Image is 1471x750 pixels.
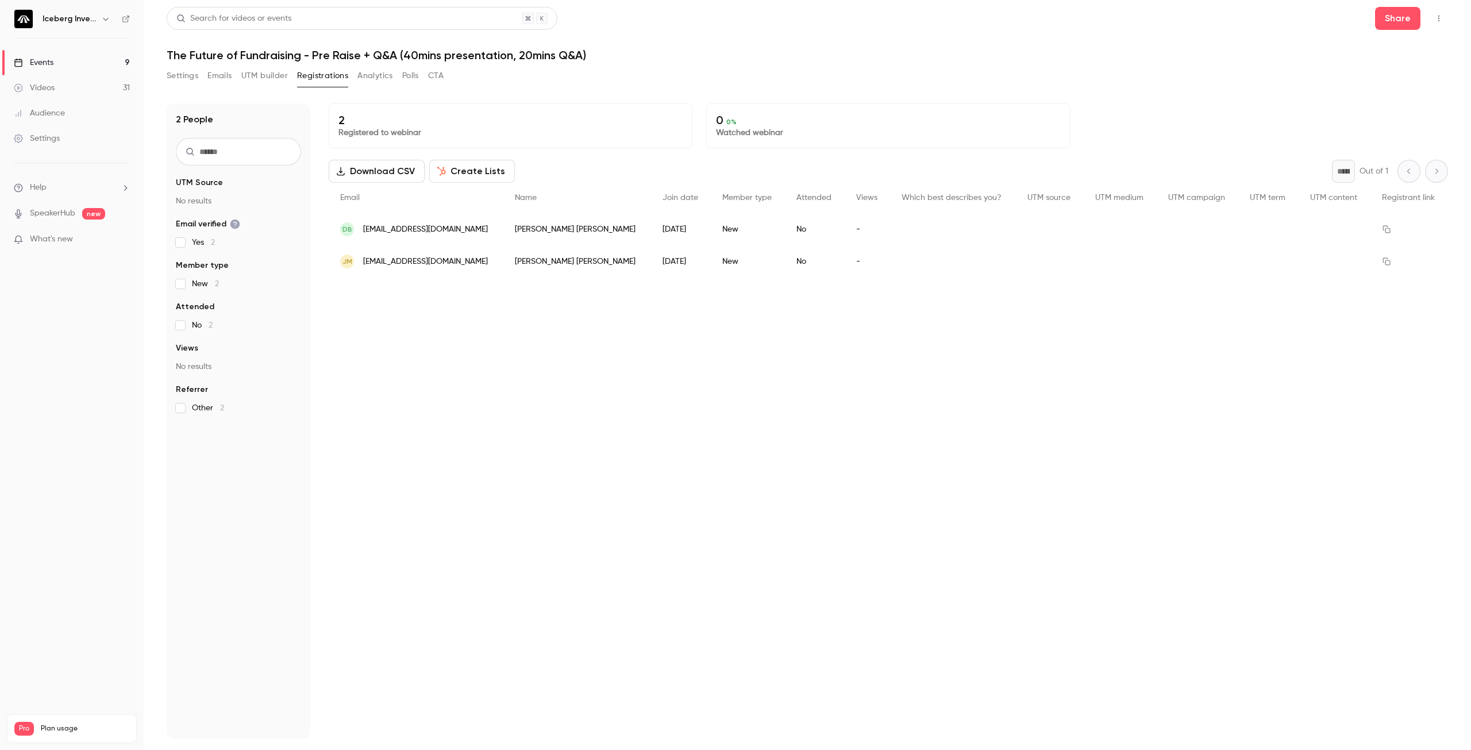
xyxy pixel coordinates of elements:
[845,213,890,245] div: -
[503,213,650,245] div: [PERSON_NAME] [PERSON_NAME]
[1027,194,1070,202] span: UTM source
[192,237,215,248] span: Yes
[856,194,877,202] span: Views
[176,301,214,313] span: Attended
[716,113,1060,127] p: 0
[192,402,224,414] span: Other
[785,213,844,245] div: No
[722,194,772,202] span: Member type
[30,233,73,245] span: What's new
[902,194,1002,202] span: Which best describes you?
[1382,194,1435,202] span: Registrant link
[176,195,301,207] p: No results
[1360,166,1388,177] p: Out of 1
[711,213,785,245] div: New
[785,245,844,278] div: No
[1250,194,1285,202] span: UTM term
[363,224,488,236] span: [EMAIL_ADDRESS][DOMAIN_NAME]
[651,213,711,245] div: [DATE]
[651,245,711,278] div: [DATE]
[14,722,34,736] span: Pro
[363,256,488,268] span: [EMAIL_ADDRESS][DOMAIN_NAME]
[41,724,129,733] span: Plan usage
[14,133,60,144] div: Settings
[30,207,75,220] a: SpeakerHub
[342,224,352,234] span: DB
[176,361,301,372] p: No results
[845,245,890,278] div: -
[176,260,229,271] span: Member type
[176,177,223,189] span: UTM Source
[338,127,683,139] p: Registered to webinar
[338,113,683,127] p: 2
[176,13,291,25] div: Search for videos or events
[176,343,198,354] span: Views
[176,384,208,395] span: Referrer
[429,160,515,183] button: Create Lists
[428,67,444,85] button: CTA
[503,245,650,278] div: [PERSON_NAME] [PERSON_NAME]
[192,278,219,290] span: New
[515,194,537,202] span: Name
[176,113,213,126] h1: 2 People
[1095,194,1143,202] span: UTM medium
[176,218,240,230] span: Email verified
[220,404,224,412] span: 2
[1168,194,1225,202] span: UTM campaign
[297,67,348,85] button: Registrations
[211,239,215,247] span: 2
[663,194,698,202] span: Join date
[241,67,288,85] button: UTM builder
[207,67,232,85] button: Emails
[711,245,785,278] div: New
[14,57,53,68] div: Events
[167,67,198,85] button: Settings
[329,160,425,183] button: Download CSV
[716,127,1060,139] p: Watched webinar
[1310,194,1357,202] span: UTM content
[402,67,419,85] button: Polls
[14,182,130,194] li: help-dropdown-opener
[14,107,65,119] div: Audience
[192,320,213,331] span: No
[14,10,33,28] img: Iceberg Investor Nurturing
[1375,7,1420,30] button: Share
[215,280,219,288] span: 2
[82,208,105,220] span: new
[116,234,130,245] iframe: Noticeable Trigger
[167,48,1448,62] h1: The Future of Fundraising - Pre Raise + Q&A (40mins presentation, 20mins Q&A)
[340,194,360,202] span: Email
[14,82,55,94] div: Videos
[329,183,1448,278] div: People list
[357,67,393,85] button: Analytics
[209,321,213,329] span: 2
[176,177,301,414] section: facet-groups
[30,182,47,194] span: Help
[726,118,737,126] span: 0 %
[342,256,352,267] span: JM
[43,13,97,25] h6: Iceberg Investor Nurturing
[796,194,831,202] span: Attended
